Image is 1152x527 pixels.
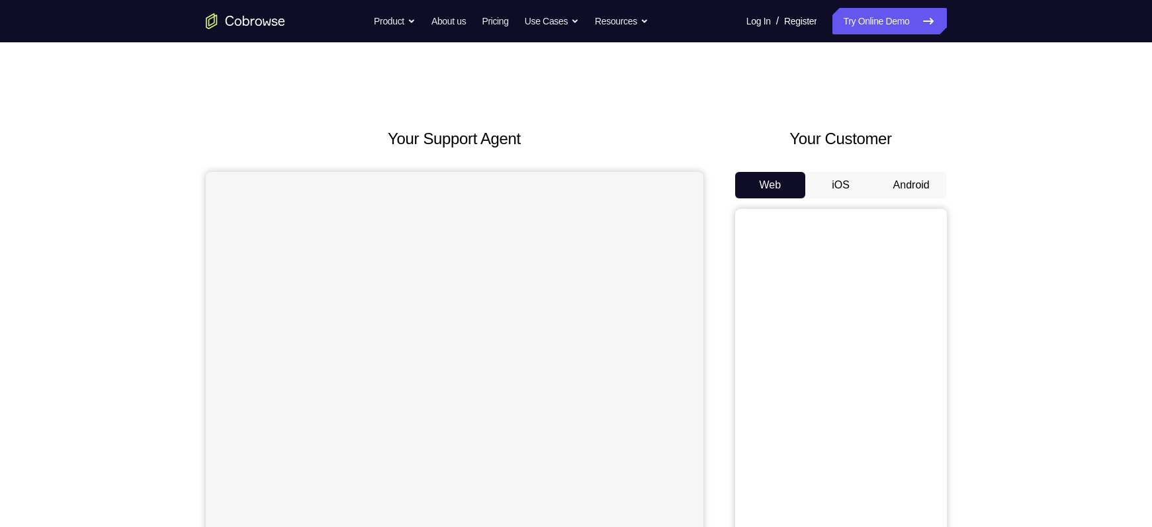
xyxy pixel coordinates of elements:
h2: Your Customer [735,127,947,151]
button: Product [374,8,416,34]
h2: Your Support Agent [206,127,703,151]
a: Register [784,8,817,34]
a: Pricing [482,8,508,34]
a: Go to the home page [206,13,285,29]
button: iOS [805,172,876,198]
a: Try Online Demo [832,8,946,34]
button: Android [876,172,947,198]
a: About us [431,8,466,34]
button: Resources [595,8,648,34]
a: Log In [746,8,771,34]
span: / [776,13,779,29]
button: Use Cases [525,8,579,34]
button: Web [735,172,806,198]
